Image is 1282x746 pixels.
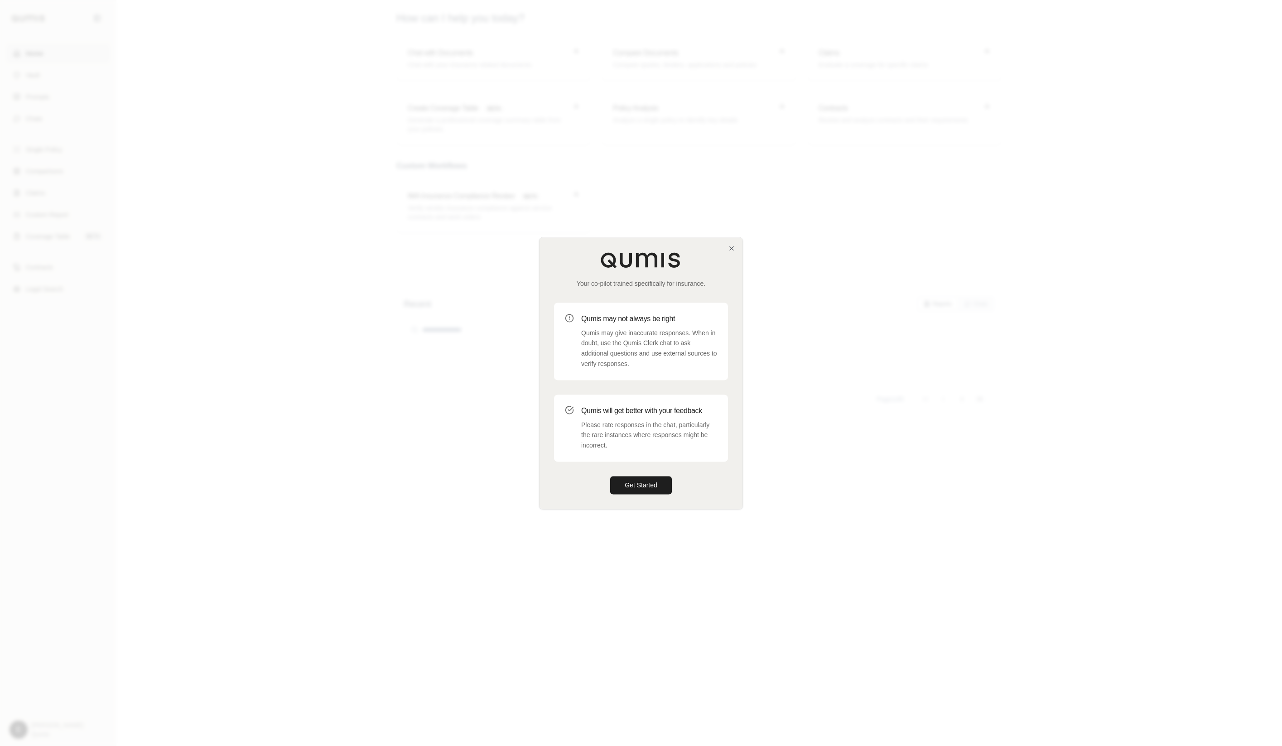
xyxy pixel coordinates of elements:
p: Please rate responses in the chat, particularly the rare instances where responses might be incor... [581,420,717,451]
button: Get Started [610,476,672,494]
p: Your co-pilot trained specifically for insurance. [554,279,728,288]
img: Qumis Logo [600,252,682,268]
h3: Qumis may not always be right [581,313,717,324]
p: Qumis may give inaccurate responses. When in doubt, use the Qumis Clerk chat to ask additional qu... [581,328,717,369]
h3: Qumis will get better with your feedback [581,405,717,416]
